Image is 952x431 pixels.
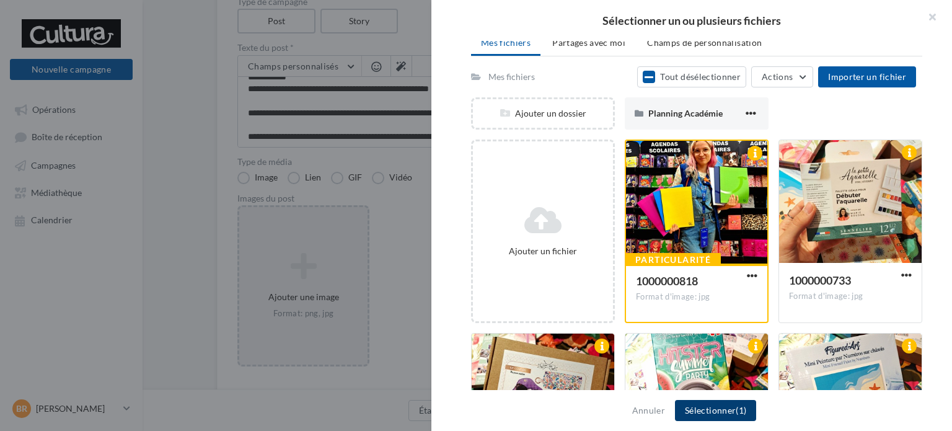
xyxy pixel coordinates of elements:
span: Mes fichiers [481,37,531,48]
span: Planning Académie [648,108,723,118]
div: Particularité [625,253,721,267]
span: Actions [762,71,793,82]
div: Ajouter un dossier [473,107,613,120]
button: Importer un fichier [818,66,916,87]
h2: Sélectionner un ou plusieurs fichiers [451,15,932,26]
span: Partagés avec moi [552,37,625,48]
span: 1000000818 [636,274,698,288]
span: Champs de personnalisation [647,37,762,48]
div: Ajouter un fichier [478,245,608,257]
span: (1) [736,405,746,415]
div: Format d'image: jpg [636,291,757,303]
button: Tout désélectionner [637,66,746,87]
div: Format d'image: jpg [789,291,912,302]
div: Mes fichiers [488,71,535,83]
button: Actions [751,66,813,87]
span: 1000000733 [789,273,851,287]
span: Importer un fichier [828,71,906,82]
button: Sélectionner(1) [675,400,756,421]
button: Annuler [627,403,670,418]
